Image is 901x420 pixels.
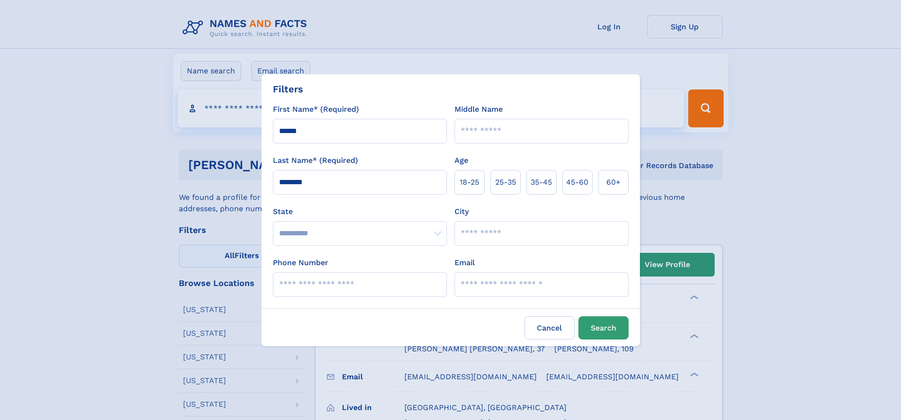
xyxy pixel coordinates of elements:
span: 25‑35 [495,177,516,188]
label: Email [455,257,475,268]
label: Last Name* (Required) [273,155,358,166]
div: Filters [273,82,303,96]
button: Search [578,316,629,340]
label: Cancel [525,316,575,340]
label: City [455,206,469,217]
span: 60+ [606,177,621,188]
span: 45‑60 [566,177,588,188]
label: Phone Number [273,257,328,268]
label: State [273,206,447,217]
label: Middle Name [455,104,503,115]
label: Age [455,155,468,166]
span: 35‑45 [531,177,552,188]
span: 18‑25 [460,177,479,188]
label: First Name* (Required) [273,104,359,115]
